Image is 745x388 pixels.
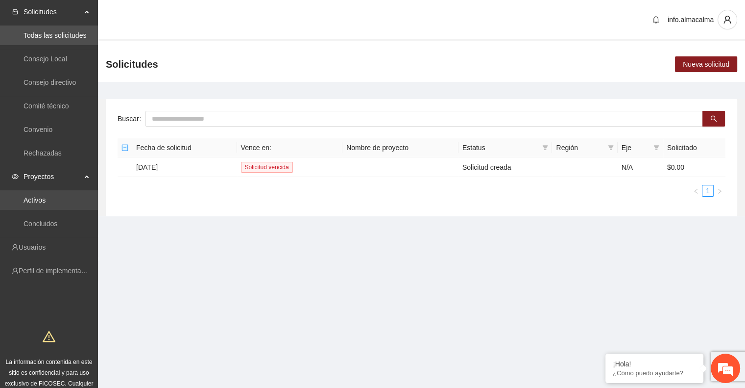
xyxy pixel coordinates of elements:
span: eye [12,173,19,180]
th: Solicitado [663,138,725,157]
td: [DATE] [132,157,237,177]
th: Fecha de solicitud [132,138,237,157]
a: Consejo Local [24,55,67,63]
a: Concluidos [24,220,57,228]
li: Next Page [714,185,725,197]
a: Consejo directivo [24,78,76,86]
li: 1 [702,185,714,197]
button: search [702,111,725,127]
th: Nombre de proyecto [342,138,458,157]
span: filter [542,145,548,151]
a: Convenio [24,126,52,133]
td: N/A [618,157,663,177]
a: Comité técnico [24,102,69,110]
span: info.almacalma [668,16,714,24]
textarea: Escriba su mensaje y pulse “Intro” [5,268,187,302]
span: Eje [622,142,649,153]
span: Solicitudes [106,56,158,72]
span: inbox [12,8,19,15]
div: ¡Hola! [613,360,696,368]
span: Proyectos [24,167,81,186]
span: filter [606,140,616,155]
span: warning [43,330,55,343]
td: Solicitud creada [458,157,553,177]
span: Solicitud vencida [241,162,293,173]
label: Buscar [118,111,145,127]
a: Perfil de implementadora [19,267,95,275]
span: user [718,15,737,24]
span: Solicitudes [24,2,81,22]
a: Rechazadas [24,149,62,157]
span: filter [608,145,614,151]
th: Vence en: [237,138,343,157]
a: Activos [24,196,46,204]
span: filter [653,145,659,151]
a: Usuarios [19,243,46,251]
span: Región [556,142,603,153]
p: ¿Cómo puedo ayudarte? [613,369,696,377]
button: Nueva solicitud [675,56,737,72]
span: Estamos en línea. [57,131,135,230]
span: bell [649,16,663,24]
span: left [693,188,699,194]
span: search [710,115,717,123]
span: minus-square [121,144,128,151]
span: filter [651,140,661,155]
span: right [717,188,722,194]
button: right [714,185,725,197]
span: Estatus [462,142,539,153]
div: Chatee con nosotros ahora [51,50,165,63]
button: user [718,10,737,29]
div: Minimizar ventana de chat en vivo [161,5,184,28]
span: filter [540,140,550,155]
td: $0.00 [663,157,725,177]
span: Nueva solicitud [683,59,729,70]
li: Previous Page [690,185,702,197]
button: left [690,185,702,197]
a: 1 [702,185,713,196]
button: bell [648,12,664,27]
a: Todas las solicitudes [24,31,86,39]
